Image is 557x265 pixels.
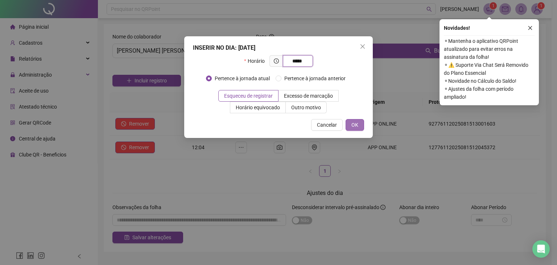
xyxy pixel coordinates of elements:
[291,105,321,110] span: Outro motivo
[284,93,333,99] span: Excesso de marcação
[281,74,348,82] span: Pertence à jornada anterior
[236,105,280,110] span: Horário equivocado
[224,93,273,99] span: Esqueceu de registrar
[532,240,550,258] div: Open Intercom Messenger
[444,61,535,77] span: ⚬ ⚠️ Suporte Via Chat Será Removido do Plano Essencial
[212,74,273,82] span: Pertence à jornada atual
[444,37,535,61] span: ⚬ Mantenha o aplicativo QRPoint atualizado para evitar erros na assinatura da folha!
[444,77,535,85] span: ⚬ Novidade no Cálculo do Saldo!
[317,121,337,129] span: Cancelar
[346,119,364,131] button: OK
[351,121,358,129] span: OK
[528,25,533,30] span: close
[274,58,279,64] span: clock-circle
[360,44,366,49] span: close
[193,44,364,52] div: INSERIR NO DIA : [DATE]
[311,119,343,131] button: Cancelar
[444,24,470,32] span: Novidades !
[357,41,368,52] button: Close
[444,85,535,101] span: ⚬ Ajustes da folha com período ampliado!
[244,55,269,67] label: Horário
